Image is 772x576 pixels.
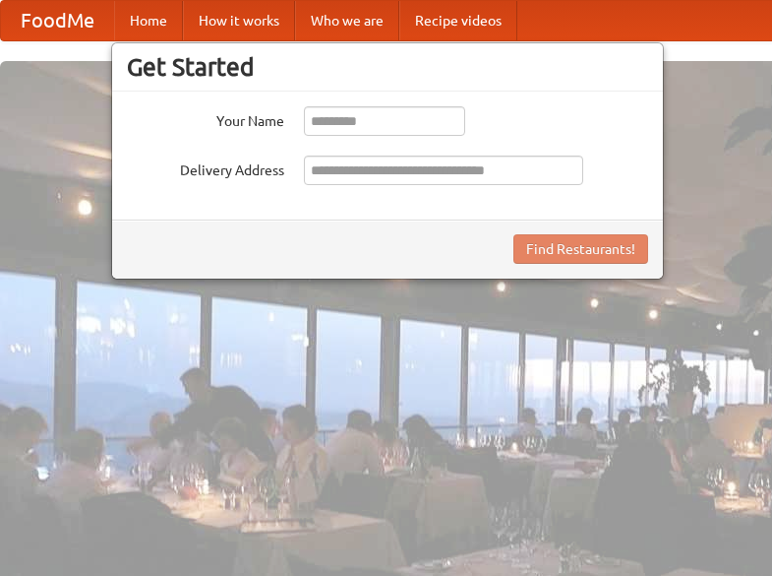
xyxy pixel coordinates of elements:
[1,1,114,40] a: FoodMe
[399,1,517,40] a: Recipe videos
[127,156,284,180] label: Delivery Address
[513,234,648,264] button: Find Restaurants!
[127,106,284,131] label: Your Name
[127,52,648,82] h3: Get Started
[183,1,295,40] a: How it works
[114,1,183,40] a: Home
[295,1,399,40] a: Who we are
